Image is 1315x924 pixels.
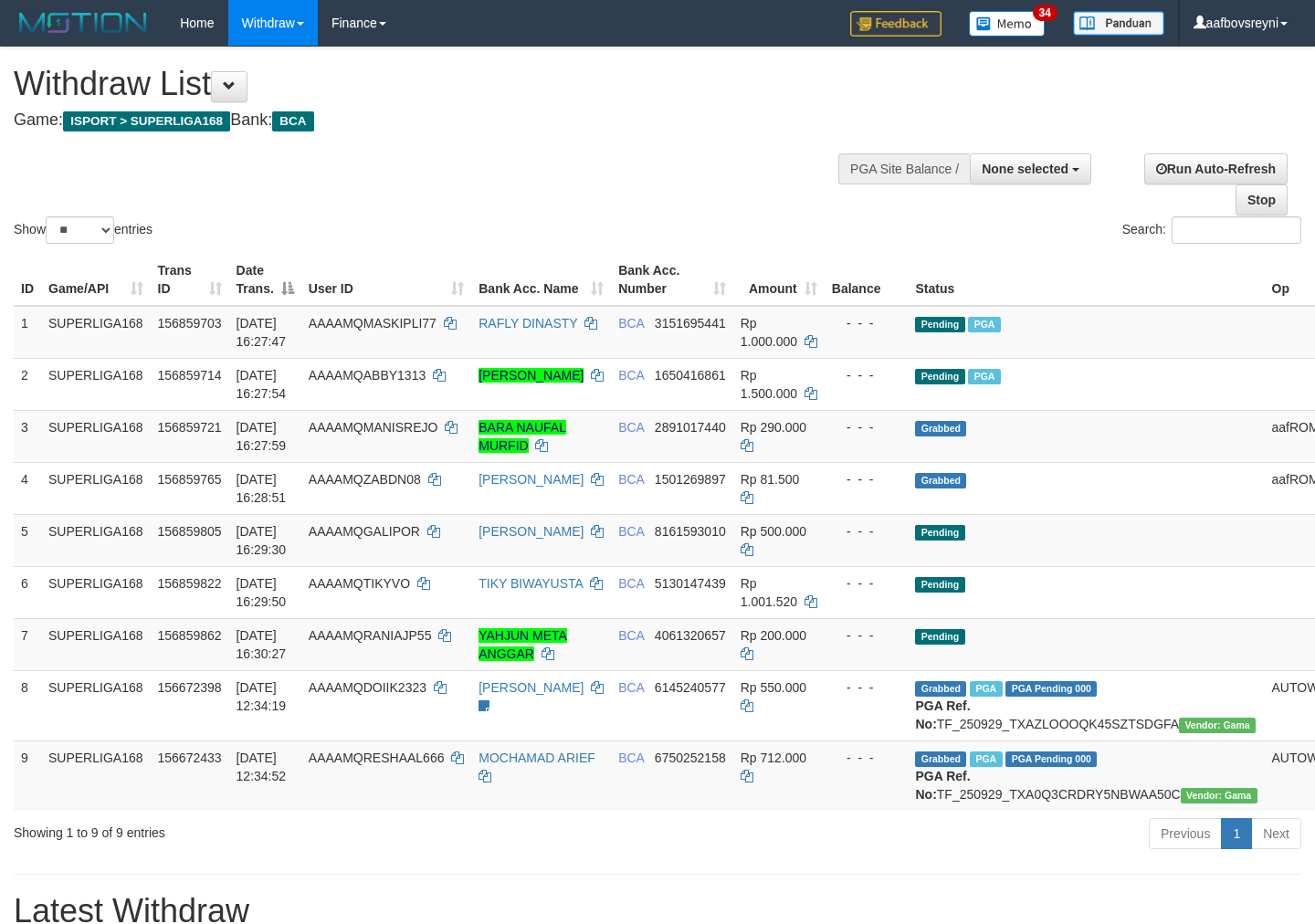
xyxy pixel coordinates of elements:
span: 34 [1033,5,1057,21]
span: AAAAMQTIKYVO [309,576,410,591]
span: BCA [618,368,644,383]
span: 156859721 [158,420,222,435]
span: Pending [915,369,964,384]
h4: Game: Bank: [14,111,858,130]
span: Pending [915,577,964,593]
span: AAAAMQABBY1313 [309,368,426,383]
div: - - - [832,522,901,541]
td: SUPERLIGA168 [41,358,151,410]
div: - - - [832,314,901,332]
span: Pending [915,525,964,541]
span: [DATE] 16:28:51 [237,472,287,505]
span: 156672433 [158,751,222,765]
td: TF_250929_TXAZLOOOQK45SZTSDGFA [908,670,1264,740]
a: BARA NAUFAL MURFID [479,420,566,453]
span: PGA Pending [1005,751,1097,767]
span: AAAAMQMANISREJO [309,420,438,435]
label: Show entries [14,216,153,244]
th: Status [908,254,1264,306]
td: SUPERLIGA168 [41,410,151,462]
span: Rp 550.000 [741,680,806,695]
a: 1 [1221,818,1252,849]
span: BCA [618,472,644,487]
span: Copy 8161593010 to clipboard [655,524,726,539]
th: Bank Acc. Name: activate to sort column ascending [471,254,611,306]
span: [DATE] 16:29:30 [237,524,287,557]
span: Grabbed [915,473,966,488]
td: SUPERLIGA168 [41,566,151,618]
a: [PERSON_NAME] [479,472,584,487]
th: User ID: activate to sort column ascending [301,254,471,306]
span: Copy 5130147439 to clipboard [655,576,726,591]
a: [PERSON_NAME] [479,524,584,539]
span: None selected [982,162,1068,176]
span: AAAAMQZABDN08 [309,472,421,487]
img: MOTION_logo.png [14,9,153,37]
span: 156859822 [158,576,222,591]
span: 156859805 [158,524,222,539]
span: Copy 6750252158 to clipboard [655,751,726,765]
th: Amount: activate to sort column ascending [733,254,825,306]
td: SUPERLIGA168 [41,462,151,514]
span: BCA [618,680,644,695]
span: Copy 6145240577 to clipboard [655,680,726,695]
span: [DATE] 16:27:59 [237,420,287,453]
span: AAAAMQGALIPOR [309,524,420,539]
span: 156672398 [158,680,222,695]
div: Showing 1 to 9 of 9 entries [14,816,534,842]
b: PGA Ref. No: [915,769,970,802]
span: Rp 290.000 [741,420,806,435]
th: Game/API: activate to sort column ascending [41,254,151,306]
div: - - - [832,366,901,384]
span: AAAAMQRANIAJP55 [309,628,432,643]
span: Grabbed [915,421,966,436]
div: - - - [832,574,901,593]
a: Previous [1149,818,1222,849]
a: Stop [1236,184,1288,215]
span: [DATE] 16:29:50 [237,576,287,609]
span: Pending [915,629,964,645]
div: - - - [832,678,901,697]
span: Rp 200.000 [741,628,806,643]
span: 156859765 [158,472,222,487]
span: Vendor URL: https://trx31.1velocity.biz [1179,718,1256,733]
a: TIKY BIWAYUSTA [479,576,583,591]
div: - - - [832,418,901,436]
span: Marked by aafsoycanthlai [970,681,1002,697]
span: ISPORT > SUPERLIGA168 [63,111,230,131]
span: Grabbed [915,681,966,697]
span: BCA [618,576,644,591]
span: [DATE] 12:34:52 [237,751,287,783]
span: Grabbed [915,751,966,767]
span: [DATE] 16:27:54 [237,368,287,401]
span: Rp 1.001.520 [741,576,797,609]
label: Search: [1122,216,1301,244]
span: [DATE] 16:30:27 [237,628,287,661]
span: Rp 1.500.000 [741,368,797,401]
th: Trans ID: activate to sort column ascending [151,254,229,306]
td: 9 [14,740,41,811]
b: PGA Ref. No: [915,698,970,731]
div: - - - [832,749,901,767]
span: AAAAMQDOIIK2323 [309,680,426,695]
span: Vendor URL: https://trx31.1velocity.biz [1181,788,1257,803]
td: TF_250929_TXA0Q3CRDRY5NBWAA50C [908,740,1264,811]
span: Rp 1.000.000 [741,316,797,349]
td: SUPERLIGA168 [41,618,151,670]
div: PGA Site Balance / [838,153,970,184]
span: Marked by aafsoycanthlai [970,751,1002,767]
a: MOCHAMAD ARIEF [479,751,595,765]
span: Rp 712.000 [741,751,806,765]
th: Balance [825,254,909,306]
td: SUPERLIGA168 [41,306,151,359]
span: [DATE] 16:27:47 [237,316,287,349]
a: YAHJUN META ANGGAR [479,628,567,661]
span: Rp 500.000 [741,524,806,539]
button: None selected [970,153,1091,184]
a: [PERSON_NAME] [479,368,584,383]
select: Showentries [46,216,114,244]
a: Next [1251,818,1301,849]
div: - - - [832,470,901,488]
span: Copy 1650416861 to clipboard [655,368,726,383]
td: 4 [14,462,41,514]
